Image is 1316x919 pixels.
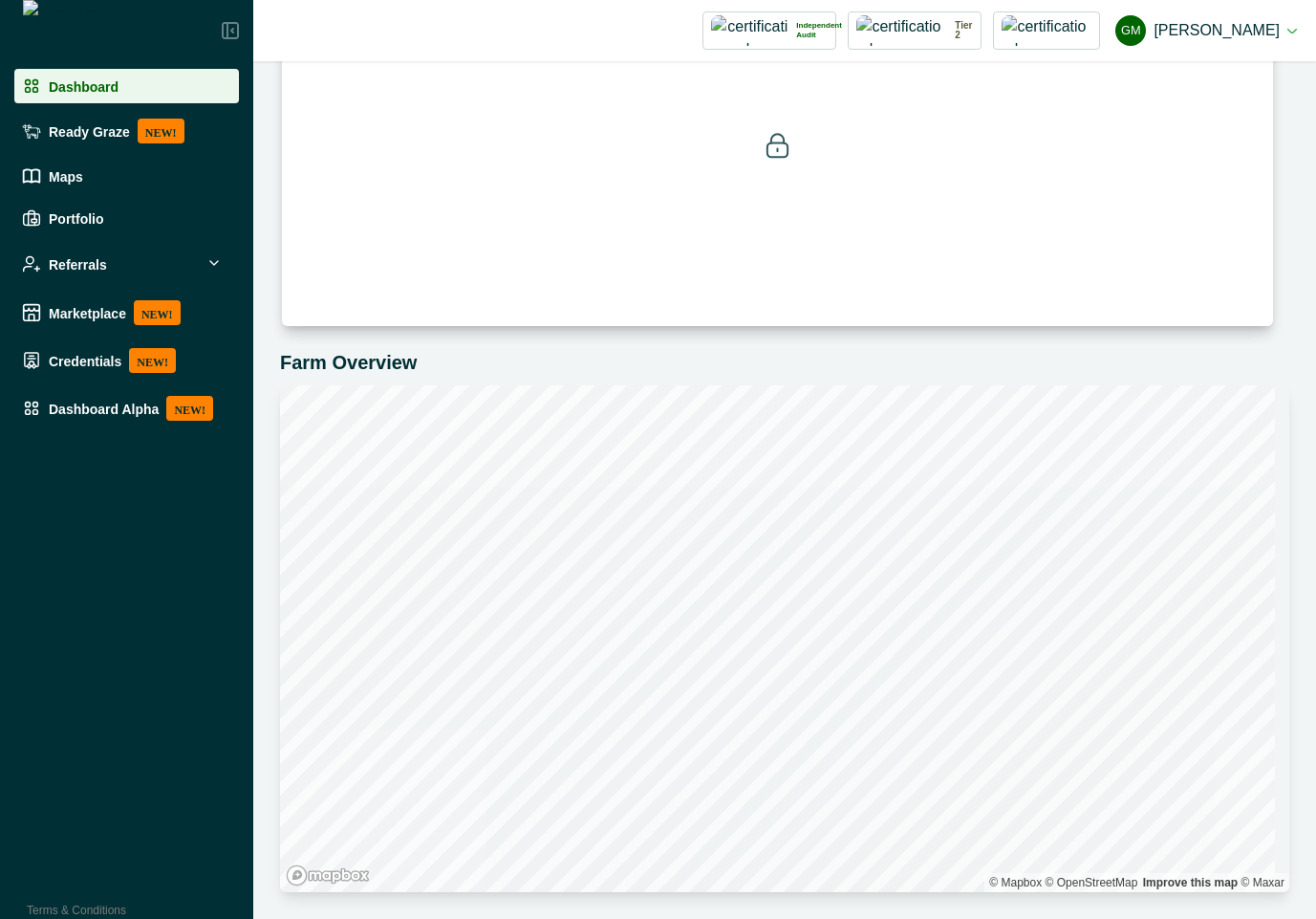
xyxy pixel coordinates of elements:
p: NEW! [138,119,184,143]
h5: Farm Overview [280,351,1289,374]
button: certification logoIndependent Audit [702,11,836,50]
img: certification logo [856,15,947,46]
a: Mapbox logo [286,864,370,886]
a: Map feedback [1143,876,1238,889]
a: OpenStreetMap [1046,876,1138,889]
p: Portfolio [49,210,104,226]
a: Maps [14,159,239,193]
p: Independent Audit [796,21,842,40]
p: Dashboard Alpha [49,401,159,416]
a: Dashboard AlphaNEW! [14,388,239,428]
p: Ready Graze [49,123,130,139]
p: Maps [49,168,83,184]
img: certification logo [1002,15,1091,46]
a: Ready GrazeNEW! [14,111,239,151]
img: certification logo [711,15,788,46]
a: Terms & Conditions [27,904,126,917]
p: Referrals [49,256,107,272]
p: Credentials [49,353,121,368]
a: Mapbox [989,876,1042,889]
a: Portfolio [14,201,239,235]
p: NEW! [134,300,181,325]
button: Gayathri Menakath[PERSON_NAME] [1115,8,1297,54]
p: NEW! [166,396,213,421]
p: Dashboard [49,78,119,94]
a: MarketplaceNEW! [14,293,239,333]
a: Dashboard [14,69,239,103]
p: Tier 2 [955,21,973,40]
a: CredentialsNEW! [14,340,239,381]
a: Maxar [1240,876,1284,889]
p: NEW! [129,348,176,373]
p: Marketplace [49,305,126,320]
canvas: Map [280,385,1275,892]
